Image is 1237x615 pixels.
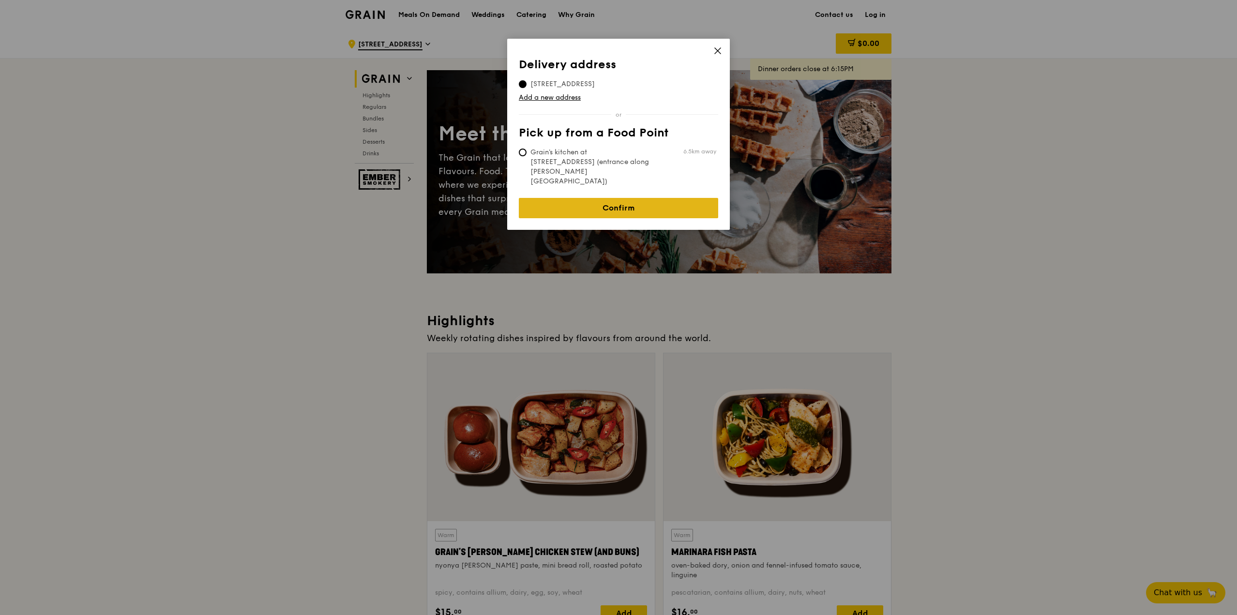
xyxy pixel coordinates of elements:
input: Grain's kitchen at [STREET_ADDRESS] (entrance along [PERSON_NAME][GEOGRAPHIC_DATA])6.5km away [519,149,527,156]
a: Confirm [519,198,718,218]
span: [STREET_ADDRESS] [519,79,606,89]
input: [STREET_ADDRESS] [519,80,527,88]
th: Pick up from a Food Point [519,126,718,144]
span: Grain's kitchen at [STREET_ADDRESS] (entrance along [PERSON_NAME][GEOGRAPHIC_DATA]) [519,148,663,186]
th: Delivery address [519,58,718,75]
a: Add a new address [519,93,718,103]
span: 6.5km away [683,148,716,155]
